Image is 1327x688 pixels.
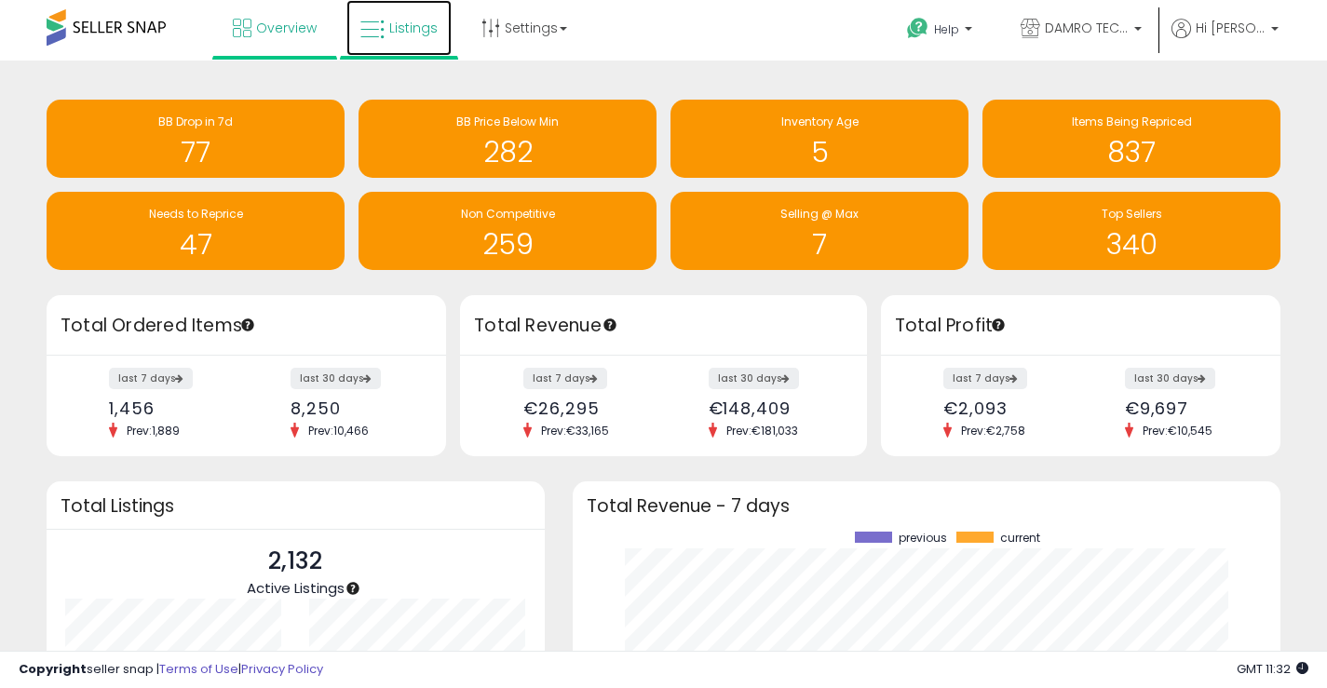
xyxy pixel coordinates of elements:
[159,660,238,678] a: Terms of Use
[952,423,1035,438] span: Prev: €2,758
[1072,114,1192,129] span: Items Being Repriced
[47,100,345,178] a: BB Drop in 7d 77
[895,313,1266,339] h3: Total Profit
[717,423,807,438] span: Prev: €181,033
[1133,423,1222,438] span: Prev: €10,545
[1125,368,1215,389] label: last 30 days
[368,229,647,260] h1: 259
[602,317,618,333] div: Tooltip anchor
[359,100,657,178] a: BB Price Below Min 282
[934,21,959,37] span: Help
[299,423,378,438] span: Prev: 10,466
[709,398,834,418] div: €148,409
[1237,660,1308,678] span: 2025-08-11 11:32 GMT
[709,368,799,389] label: last 30 days
[1196,19,1266,37] span: Hi [PERSON_NAME]
[781,114,859,129] span: Inventory Age
[532,423,618,438] span: Prev: €33,165
[523,398,649,418] div: €26,295
[1102,206,1162,222] span: Top Sellers
[47,192,345,270] a: Needs to Reprice 47
[982,192,1280,270] a: Top Sellers 340
[474,313,853,339] h3: Total Revenue
[1000,532,1040,545] span: current
[389,19,438,37] span: Listings
[345,580,361,597] div: Tooltip anchor
[943,368,1027,389] label: last 7 days
[241,660,323,678] a: Privacy Policy
[943,398,1066,418] div: €2,093
[523,368,607,389] label: last 7 days
[456,114,559,129] span: BB Price Below Min
[587,499,1266,513] h3: Total Revenue - 7 days
[670,192,968,270] a: Selling @ Max 7
[461,206,555,222] span: Non Competitive
[109,398,232,418] div: 1,456
[368,137,647,168] h1: 282
[982,100,1280,178] a: Items Being Repriced 837
[61,313,432,339] h3: Total Ordered Items
[149,206,243,222] span: Needs to Reprice
[109,368,193,389] label: last 7 days
[990,317,1007,333] div: Tooltip anchor
[117,423,189,438] span: Prev: 1,889
[1125,398,1248,418] div: €9,697
[291,398,413,418] div: 8,250
[291,368,381,389] label: last 30 days
[239,317,256,333] div: Tooltip anchor
[19,660,87,678] strong: Copyright
[56,137,335,168] h1: 77
[61,499,531,513] h3: Total Listings
[892,3,991,61] a: Help
[680,137,959,168] h1: 5
[680,229,959,260] h1: 7
[992,137,1271,168] h1: 837
[359,192,657,270] a: Non Competitive 259
[56,229,335,260] h1: 47
[256,19,317,37] span: Overview
[1171,19,1279,61] a: Hi [PERSON_NAME]
[1045,19,1129,37] span: DAMRO TECHNOLOGY
[247,544,345,579] p: 2,132
[906,17,929,40] i: Get Help
[899,532,947,545] span: previous
[670,100,968,178] a: Inventory Age 5
[992,229,1271,260] h1: 340
[19,661,323,679] div: seller snap | |
[247,578,345,598] span: Active Listings
[158,114,233,129] span: BB Drop in 7d
[780,206,859,222] span: Selling @ Max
